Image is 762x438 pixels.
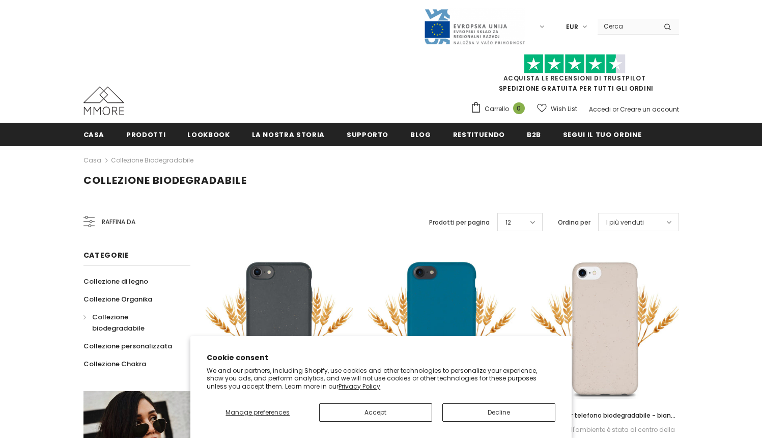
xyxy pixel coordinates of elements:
span: Categorie [83,250,129,260]
button: Manage preferences [207,403,308,422]
span: 0 [513,102,525,114]
button: Decline [442,403,555,422]
span: Collezione personalizzata [83,341,172,351]
button: Accept [319,403,432,422]
span: Prodotti [126,130,165,140]
span: Blog [410,130,431,140]
a: Casa [83,154,101,167]
a: supporto [347,123,388,146]
a: Acquista le recensioni di TrustPilot [503,74,646,83]
span: B2B [527,130,541,140]
span: Collezione Chakra [83,359,146,369]
a: Collezione personalizzata [83,337,172,355]
label: Ordina per [558,217,590,228]
label: Prodotti per pagina [429,217,490,228]
span: Restituendo [453,130,505,140]
a: Prodotti [126,123,165,146]
a: Lookbook [187,123,230,146]
span: Segui il tuo ordine [563,130,641,140]
p: We and our partners, including Shopify, use cookies and other technologies to personalize your ex... [207,367,555,391]
span: 12 [505,217,511,228]
a: La nostra storia [252,123,325,146]
a: Accedi [589,105,611,114]
img: Javni Razpis [424,8,525,45]
a: Collezione di legno [83,272,148,290]
a: Javni Razpis [424,22,525,31]
span: EUR [566,22,578,32]
h2: Cookie consent [207,352,555,363]
span: Manage preferences [225,408,290,417]
img: Fidati di Pilot Stars [524,54,626,74]
a: Casa [83,123,105,146]
span: Raffina da [102,216,135,228]
a: Segui il tuo ordine [563,123,641,146]
span: I più venduti [606,217,644,228]
span: Casa [83,130,105,140]
a: Creare un account [620,105,679,114]
a: Privacy Policy [338,382,380,391]
a: Collezione biodegradabile [111,156,193,165]
span: Collezione di legno [83,277,148,286]
span: or [612,105,618,114]
a: Carrello 0 [470,101,530,117]
span: Lookbook [187,130,230,140]
a: Blog [410,123,431,146]
a: Wish List [537,100,577,118]
a: Custodia per telefono biodegradabile - bianco naturale [531,410,679,421]
input: Search Site [598,19,656,34]
span: Custodia per telefono biodegradabile - bianco naturale [531,411,679,431]
img: Casi MMORE [83,87,124,115]
a: Collezione Chakra [83,355,146,373]
span: Collezione Organika [83,294,152,304]
a: Restituendo [453,123,505,146]
span: Collezione biodegradabile [83,173,247,187]
a: Collezione biodegradabile [83,308,179,337]
span: Collezione biodegradabile [92,312,145,333]
a: B2B [527,123,541,146]
span: supporto [347,130,388,140]
span: Wish List [551,104,577,114]
a: Collezione Organika [83,290,152,308]
span: La nostra storia [252,130,325,140]
span: SPEDIZIONE GRATUITA PER TUTTI GLI ORDINI [470,59,679,93]
span: Carrello [485,104,509,114]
